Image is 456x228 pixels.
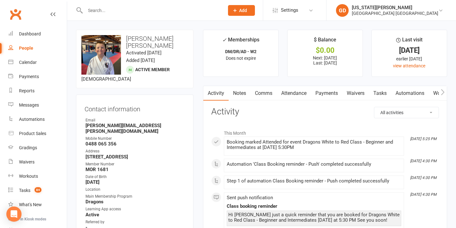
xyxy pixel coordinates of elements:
strong: Dragons [85,199,185,205]
span: Add [239,8,247,13]
strong: [DATE] [85,179,185,185]
div: Product Sales [19,131,46,136]
a: Payments [311,86,342,101]
div: Waivers [19,159,35,164]
div: Referred by [85,219,185,225]
a: Comms [250,86,277,101]
div: Booking marked Attended for event Dragons White to Red Class - Beginner and Intermediates at [DAT... [227,139,401,150]
a: Reports [8,84,67,98]
p: Next: [DATE] Last: [DATE] [293,55,357,65]
a: Dashboard [8,27,67,41]
time: Added [DATE] [126,58,155,63]
a: Clubworx [8,6,23,22]
i: [DATE] 4:30 PM [410,192,436,197]
div: People [19,46,33,51]
div: Tasks [19,188,30,193]
div: Payments [19,74,39,79]
div: Automation 'Class Booking reminder - Push' completed successfully [227,162,401,167]
span: Settings [281,3,298,17]
div: Automations [19,117,45,122]
strong: DM/DR/AD - W2 [225,49,256,54]
div: Open Intercom Messenger [6,206,22,222]
div: earlier [DATE] [377,55,441,62]
li: This Month [211,126,439,137]
div: Calendar [19,60,37,65]
div: Dashboard [19,31,41,36]
a: Waivers [8,155,67,169]
a: Gradings [8,141,67,155]
div: Memberships [222,36,259,47]
div: What's New [19,202,42,207]
div: Learning App access [85,206,185,212]
div: Reports [19,88,35,93]
a: People [8,41,67,55]
a: Workouts [8,169,67,183]
div: $ Balance [314,36,336,47]
a: Waivers [342,86,369,101]
time: Activated [DATE] [126,50,161,56]
a: Payments [8,70,67,84]
div: Date of Birth [85,174,185,180]
div: [GEOGRAPHIC_DATA] [GEOGRAPHIC_DATA] [352,10,438,16]
a: Product Sales [8,126,67,141]
a: Activity [203,86,229,101]
img: image1726557550.png [81,35,121,75]
div: Class booking reminder [227,204,401,209]
a: Tasks [369,86,391,101]
span: Active member [135,67,170,72]
div: Step 1 of automation Class Booking reminder - Push completed successfully [227,178,401,184]
a: Messages [8,98,67,112]
span: [DEMOGRAPHIC_DATA] [81,76,131,82]
i: [DATE] 4:30 PM [410,159,436,163]
div: Last visit [396,36,422,47]
div: Email [85,117,185,123]
i: [DATE] 4:30 PM [410,176,436,180]
strong: MOR 1681 [85,167,185,172]
a: What's New [8,198,67,212]
div: Workouts [19,174,38,179]
a: Automations [8,112,67,126]
input: Search... [83,6,220,15]
h3: Activity [211,107,439,117]
span: 84 [35,187,41,193]
strong: [PERSON_NAME][EMAIL_ADDRESS][PERSON_NAME][DOMAIN_NAME] [85,123,185,134]
div: GD [336,4,349,17]
div: Gradings [19,145,37,150]
span: Does not expire [226,56,256,61]
div: Hi [PERSON_NAME] just a quick reminder that you are booked for Dragons White to Red Class - Begin... [228,212,400,223]
button: Add [228,5,255,16]
div: [US_STATE][PERSON_NAME] [352,5,438,10]
a: view attendance [393,63,425,68]
div: $0.00 [293,47,357,54]
a: Attendance [277,86,311,101]
span: Sent push notification [227,195,273,200]
div: Address [85,148,185,154]
div: Member Number [85,161,185,167]
strong: [STREET_ADDRESS] [85,154,185,160]
div: Messages [19,102,39,108]
strong: 0488 065 356 [85,141,185,147]
h3: Contact information [85,103,185,113]
div: Mobile Number [85,136,185,142]
a: Automations [391,86,429,101]
i: ✓ [222,37,226,43]
a: Tasks 84 [8,183,67,198]
a: Calendar [8,55,67,70]
i: [DATE] 5:25 PM [410,137,436,141]
h3: [PERSON_NAME] [PERSON_NAME] [81,35,188,49]
a: Notes [229,86,250,101]
div: [DATE] [377,47,441,54]
div: Main Membership Program [85,194,185,200]
strong: Active [85,212,185,218]
div: Location [85,187,185,193]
